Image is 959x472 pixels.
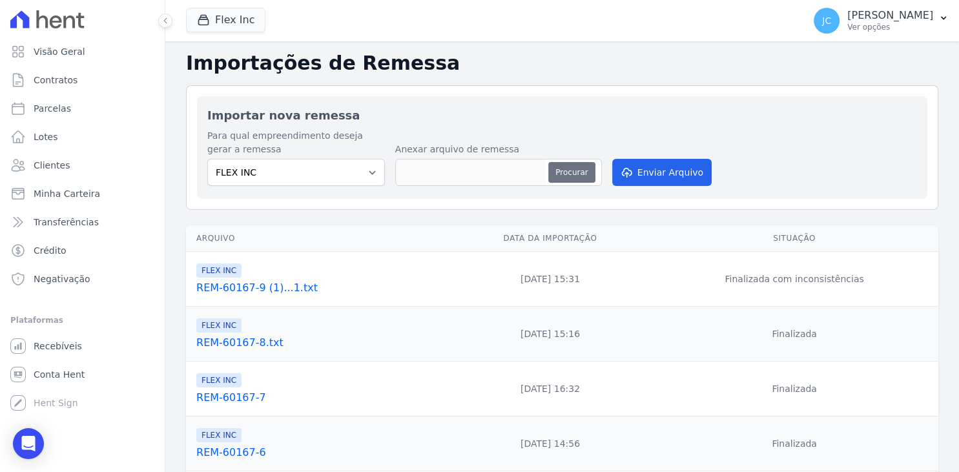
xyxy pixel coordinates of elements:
a: Negativação [5,266,160,292]
span: Conta Hent [34,368,85,381]
a: Parcelas [5,96,160,121]
td: [DATE] 16:32 [450,362,650,416]
a: Crédito [5,238,160,263]
a: REM-60167-6 [196,445,445,460]
a: Transferências [5,209,160,235]
span: Lotes [34,130,58,143]
a: REM-60167-9 (1)...1.txt [196,280,445,296]
th: Arquivo [186,225,450,252]
td: Finalizada [650,362,938,416]
a: Clientes [5,152,160,178]
p: [PERSON_NAME] [847,9,933,22]
a: Visão Geral [5,39,160,65]
th: Data da Importação [450,225,650,252]
span: FLEX INC [196,428,242,442]
th: Situação [650,225,938,252]
a: Contratos [5,67,160,93]
td: Finalizada [650,307,938,362]
h2: Importar nova remessa [207,107,917,124]
span: Negativação [34,272,90,285]
span: FLEX INC [196,263,242,278]
button: JC [PERSON_NAME] Ver opções [803,3,959,39]
a: Conta Hent [5,362,160,387]
a: REM-60167-7 [196,390,445,405]
span: FLEX INC [196,373,242,387]
p: Ver opções [847,22,933,32]
span: Clientes [34,159,70,172]
span: Minha Carteira [34,187,100,200]
button: Procurar [548,162,595,183]
td: Finalizada com inconsistências [650,252,938,307]
div: Plataformas [10,313,154,328]
div: Open Intercom Messenger [13,428,44,459]
span: Recebíveis [34,340,82,353]
span: Contratos [34,74,77,87]
a: REM-60167-8.txt [196,335,445,351]
span: Transferências [34,216,99,229]
td: Finalizada [650,416,938,471]
label: Anexar arquivo de remessa [395,143,602,156]
span: Crédito [34,244,67,257]
h2: Importações de Remessa [186,52,938,75]
td: [DATE] 15:16 [450,307,650,362]
button: Enviar Arquivo [612,159,712,186]
td: [DATE] 15:31 [450,252,650,307]
span: Visão Geral [34,45,85,58]
span: FLEX INC [196,318,242,333]
a: Lotes [5,124,160,150]
span: JC [822,16,831,25]
a: Recebíveis [5,333,160,359]
a: Minha Carteira [5,181,160,207]
label: Para qual empreendimento deseja gerar a remessa [207,129,385,156]
button: Flex Inc [186,8,265,32]
td: [DATE] 14:56 [450,416,650,471]
span: Parcelas [34,102,71,115]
